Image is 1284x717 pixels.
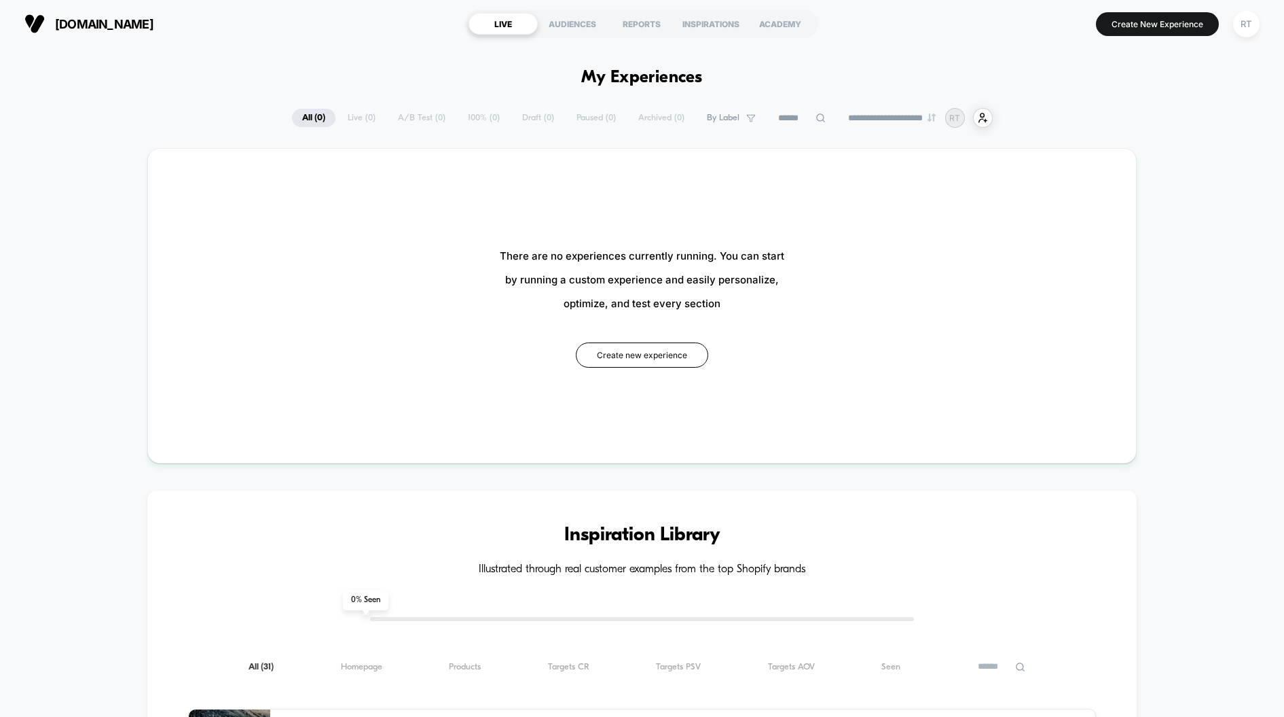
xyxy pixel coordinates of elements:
[538,13,607,35] div: AUDIENCES
[607,13,676,35] div: REPORTS
[576,343,708,368] button: Create new experience
[881,662,900,672] span: Seen
[188,563,1095,576] h4: Illustrated through real customer examples from the top Shopify brands
[20,13,158,35] button: [DOMAIN_NAME]
[24,14,45,34] img: Visually logo
[449,662,481,672] span: Products
[261,663,274,671] span: ( 31 )
[500,244,784,315] span: There are no experiences currently running. You can start by running a custom experience and easi...
[249,662,274,672] span: All
[707,113,739,123] span: By Label
[188,525,1095,546] h3: Inspiration Library
[949,113,960,123] p: RT
[581,68,703,88] h1: My Experiences
[292,109,335,127] span: All ( 0 )
[343,590,388,610] span: 0 % Seen
[746,13,815,35] div: ACADEMY
[341,662,382,672] span: Homepage
[548,662,589,672] span: Targets CR
[676,13,746,35] div: INSPIRATIONS
[1096,12,1219,36] button: Create New Experience
[768,662,815,672] span: Targets AOV
[1233,11,1260,37] div: RT
[656,662,701,672] span: Targets PSV
[928,113,936,122] img: end
[469,13,538,35] div: LIVE
[55,17,153,31] span: [DOMAIN_NAME]
[1229,10,1264,38] button: RT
